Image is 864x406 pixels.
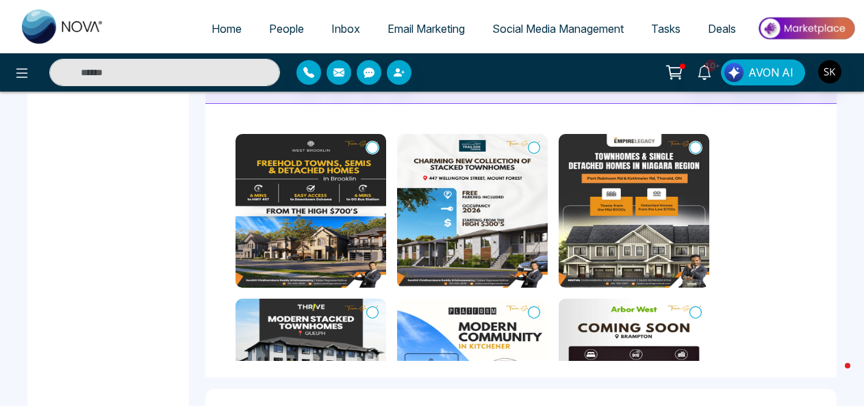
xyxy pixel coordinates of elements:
[708,22,736,36] span: Deals
[198,16,255,42] a: Home
[688,59,721,83] a: 10+
[269,22,304,36] span: People
[236,134,386,288] img: WEST BROOKLIN.png
[704,59,717,72] span: 10+
[817,360,850,392] iframe: Intercom live chat
[212,22,242,36] span: Home
[22,10,104,44] img: Nova CRM Logo
[651,22,681,36] span: Tasks
[721,59,805,85] button: AVON AI
[724,63,744,82] img: Lead Flow
[492,22,624,36] span: Social Media Management
[255,16,318,42] a: People
[757,13,856,44] img: Market-place.gif
[387,22,465,36] span: Email Marketing
[559,134,709,288] img: Townhomes and Single Detached Homes at Port Robinson Road and Kottmeier Road.png
[637,16,694,42] a: Tasks
[694,16,750,42] a: Deals
[318,16,374,42] a: Inbox
[374,16,479,42] a: Email Marketing
[331,22,360,36] span: Inbox
[748,64,793,81] span: AVON AI
[479,16,637,42] a: Social Media Management
[397,134,548,288] img: Trailside Town (55).png
[818,60,841,83] img: User Avatar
